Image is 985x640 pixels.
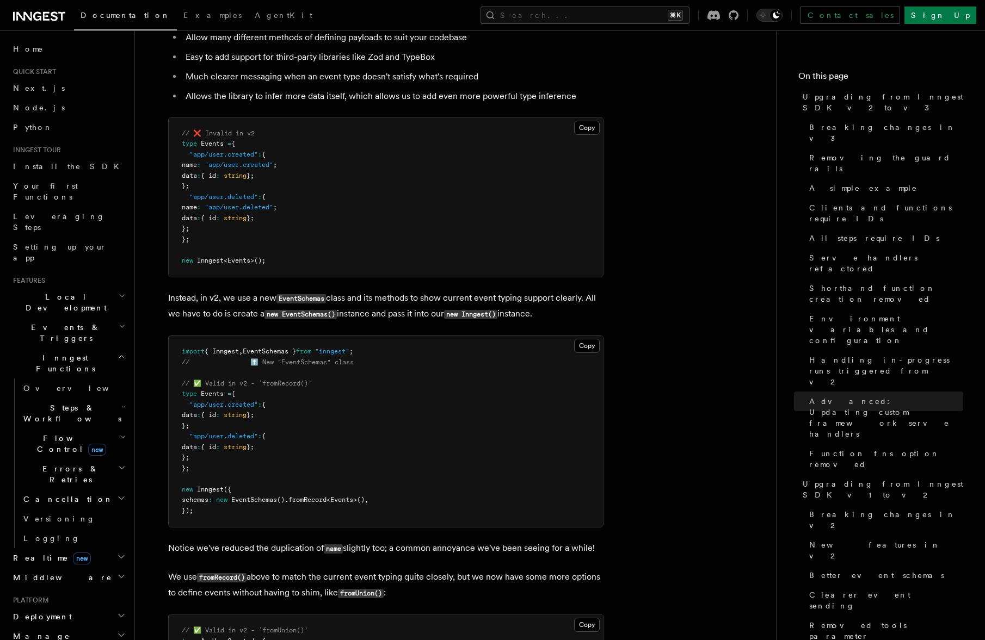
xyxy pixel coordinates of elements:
span: "app/user.created" [205,161,273,169]
span: }; [182,453,189,461]
a: Node.js [9,98,128,117]
h4: On this page [798,70,963,87]
span: : [197,411,201,419]
a: A simple example [805,178,963,198]
span: { [262,151,266,158]
span: }; [182,235,189,243]
span: new [88,444,106,456]
span: Python [13,123,53,132]
span: Serve handlers refactored [809,252,963,274]
button: Flow Controlnew [19,428,128,459]
span: Clients and functions require IDs [809,202,963,224]
span: string [224,214,247,222]
p: Instead, in v2, we use a new class and its methods to show current event typing support clearly. ... [168,290,604,322]
span: "inngest" [315,347,349,355]
span: from [296,347,311,355]
a: Home [9,39,128,59]
span: >(); [250,257,266,264]
a: Sign Up [904,7,976,24]
span: }; [247,172,254,179]
span: Realtime [9,552,91,563]
span: EventSchemas } [243,347,296,355]
span: type [182,140,197,147]
span: Clearer event sending [809,589,963,611]
div: Inngest Functions [9,378,128,548]
span: // ⬆️ New "EventSchemas" class [182,358,354,366]
code: EventSchemas [276,294,326,303]
li: Allow many different methods of defining payloads to suit your codebase [182,30,604,45]
span: , [239,347,243,355]
span: : [197,203,201,211]
span: string [224,172,247,179]
span: name [182,161,197,169]
span: { [231,390,235,397]
span: Local Development [9,291,119,313]
span: "app/user.deleted" [189,432,258,440]
span: Node.js [13,103,65,112]
a: Contact sales [801,7,900,24]
span: Install the SDK [13,162,126,171]
span: Upgrading from Inngest SDK v2 to v3 [803,91,963,113]
span: }); [182,507,193,514]
a: Upgrading from Inngest SDK v1 to v2 [798,474,963,505]
span: name [182,203,197,211]
span: data [182,172,197,179]
span: { [262,193,266,201]
span: : [216,172,220,179]
span: Breaking changes in v3 [809,122,963,144]
span: ; [273,203,277,211]
span: : [208,496,212,504]
a: Logging [19,529,128,548]
span: Documentation [81,11,170,20]
span: }; [182,464,189,472]
span: Events [201,140,224,147]
a: Clearer event sending [805,585,963,616]
span: Cancellation [19,494,113,505]
span: string [224,443,247,451]
span: New features in v2 [809,539,963,561]
a: Clients and functions require IDs [805,198,963,228]
span: All steps require IDs [809,233,939,244]
button: Middleware [9,568,128,587]
span: Environment variables and configuration [809,313,963,346]
span: Events & Triggers [9,322,119,344]
code: new EventSchemas() [264,310,337,319]
span: < [224,257,227,264]
span: }; [182,225,189,232]
span: import [182,347,205,355]
span: // ✅ Valid in v2 - `fromRecord()` [182,380,312,387]
span: }; [247,411,254,419]
span: { [231,140,235,147]
span: Quick start [9,67,56,76]
span: : [197,161,201,169]
p: Notice we've reduced the duplication of slightly too; a common annoyance we've been seeing for a ... [168,540,604,556]
span: Function fns option removed [809,448,963,470]
code: fromRecord() [197,573,247,582]
a: Versioning [19,509,128,529]
span: "app/user.deleted" [189,193,258,201]
span: Advanced: Updating custom framework serve handlers [809,396,963,439]
button: Steps & Workflows [19,398,128,428]
span: Middleware [9,572,112,583]
a: Documentation [74,3,177,30]
span: Your first Functions [13,182,78,201]
span: string [224,411,247,419]
kbd: ⌘K [668,10,683,21]
a: Next.js [9,78,128,98]
a: Serve handlers refactored [805,248,963,278]
span: Inngest Functions [9,352,118,374]
a: Overview [19,378,128,398]
span: : [258,193,262,201]
a: Setting up your app [9,237,128,268]
button: Copy [574,121,600,135]
span: new [182,257,193,264]
span: Features [9,276,45,285]
a: AgentKit [248,3,319,29]
span: : [258,401,262,408]
span: Logging [23,534,80,543]
button: Copy [574,618,600,632]
button: Deployment [9,607,128,626]
a: New features in v2 [805,535,963,566]
span: schemas [182,496,208,504]
a: Better event schemas [805,566,963,585]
